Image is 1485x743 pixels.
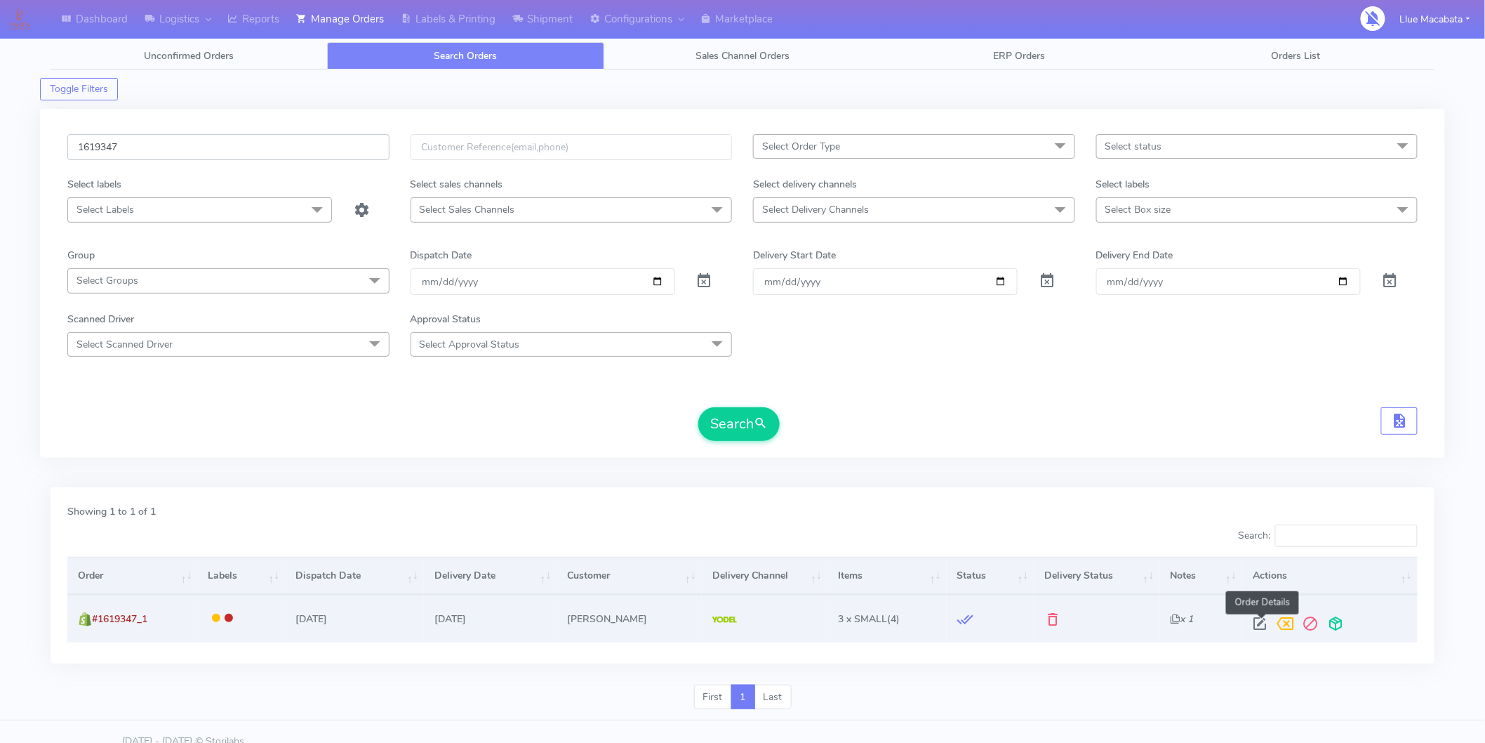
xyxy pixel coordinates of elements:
th: Order: activate to sort column ascending [67,557,197,595]
span: (4) [838,612,900,626]
span: Select Groups [76,274,138,287]
span: Select Labels [76,203,134,216]
td: [DATE] [285,595,424,642]
td: [PERSON_NAME] [557,595,702,642]
span: 3 x SMALL [838,612,887,626]
th: Delivery Date: activate to sort column ascending [424,557,557,595]
button: Llue Macabata [1390,5,1481,34]
th: Dispatch Date: activate to sort column ascending [285,557,424,595]
span: Select Sales Channels [420,203,515,216]
th: Items: activate to sort column ascending [827,557,946,595]
th: Notes: activate to sort column ascending [1160,557,1243,595]
label: Showing 1 to 1 of 1 [67,504,156,519]
span: Select Approval Status [420,338,520,351]
span: Select Order Type [762,140,840,153]
input: Customer Reference(email,phone) [411,134,733,160]
th: Labels: activate to sort column ascending [197,557,285,595]
span: Select status [1105,140,1162,153]
span: Orders List [1272,49,1321,63]
label: Scanned Driver [67,312,134,327]
ul: Tabs [51,42,1434,70]
button: Search [698,407,780,441]
label: Select delivery channels [753,177,857,192]
th: Delivery Channel: activate to sort column ascending [702,557,827,595]
label: Dispatch Date [411,248,472,263]
label: Delivery Start Date [753,248,836,263]
span: Select Delivery Channels [762,203,869,216]
label: Approval Status [411,312,481,327]
th: Customer: activate to sort column ascending [557,557,702,595]
a: 1 [731,685,755,710]
th: Actions: activate to sort column ascending [1242,557,1418,595]
button: Toggle Filters [40,78,118,100]
span: Sales Channel Orders [695,49,790,63]
span: Unconfirmed Orders [144,49,234,63]
th: Status: activate to sort column ascending [947,557,1034,595]
label: Select labels [1096,177,1150,192]
span: Select Scanned Driver [76,338,173,351]
span: Select Box size [1105,203,1171,216]
span: #1619347_1 [92,612,147,626]
label: Group [67,248,95,263]
label: Delivery End Date [1096,248,1173,263]
input: Search: [1275,525,1418,547]
label: Select sales channels [411,177,503,192]
i: x 1 [1171,612,1194,626]
span: Search Orders [434,49,498,63]
img: shopify.png [78,612,92,626]
td: [DATE] [424,595,557,642]
span: ERP Orders [993,49,1045,63]
input: Order Id [67,134,389,160]
label: Search: [1238,525,1418,547]
img: Yodel [712,617,737,624]
label: Select labels [67,177,121,192]
th: Delivery Status: activate to sort column ascending [1034,557,1159,595]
